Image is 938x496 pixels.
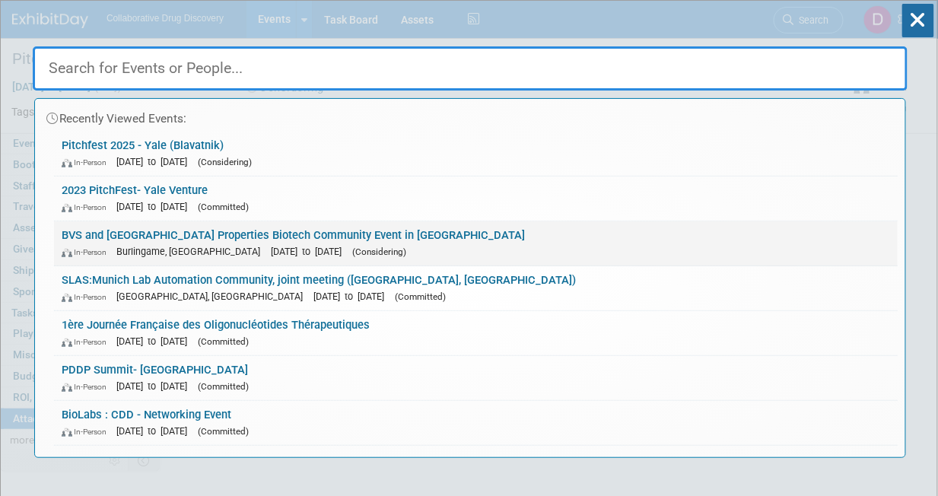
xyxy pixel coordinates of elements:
span: Burlingame, [GEOGRAPHIC_DATA] [116,246,268,257]
a: BioLabs : CDD - Networking Event In-Person [DATE] to [DATE] (Committed) [54,401,898,445]
span: In-Person [62,292,113,302]
span: In-Person [62,247,113,257]
a: 2023 PitchFest- Yale Venture In-Person [DATE] to [DATE] (Committed) [54,176,898,221]
span: In-Person [62,157,113,167]
span: [DATE] to [DATE] [271,246,349,257]
span: [DATE] to [DATE] [116,425,195,437]
div: Recently Viewed Events: [43,99,898,132]
span: (Considering) [352,246,406,257]
span: In-Person [62,202,113,212]
span: [DATE] to [DATE] [116,335,195,347]
span: [DATE] to [DATE] [116,156,195,167]
span: [GEOGRAPHIC_DATA], [GEOGRAPHIC_DATA] [116,291,310,302]
span: [DATE] to [DATE] [313,291,392,302]
a: PDDP Summit- [GEOGRAPHIC_DATA] In-Person [DATE] to [DATE] (Committed) [54,356,898,400]
span: In-Person [62,427,113,437]
span: In-Person [62,337,113,347]
span: (Committed) [395,291,446,302]
span: [DATE] to [DATE] [116,380,195,392]
span: In-Person [62,382,113,392]
span: (Committed) [198,381,249,392]
a: SLAS:Munich Lab Automation Community, joint meeting ([GEOGRAPHIC_DATA], [GEOGRAPHIC_DATA]) In-Per... [54,266,898,310]
span: [DATE] to [DATE] [116,201,195,212]
span: (Committed) [198,202,249,212]
span: (Considering) [198,157,252,167]
span: (Committed) [198,336,249,347]
a: Pitchfest 2025 - Yale (Blavatnik) In-Person [DATE] to [DATE] (Considering) [54,132,898,176]
input: Search for Events or People... [33,46,908,91]
span: (Committed) [198,426,249,437]
a: BVS and [GEOGRAPHIC_DATA] Properties Biotech Community Event in [GEOGRAPHIC_DATA] In-Person Burli... [54,221,898,265]
a: 1ère Journée Française des Oligonucléotides Thérapeutiques In-Person [DATE] to [DATE] (Committed) [54,311,898,355]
